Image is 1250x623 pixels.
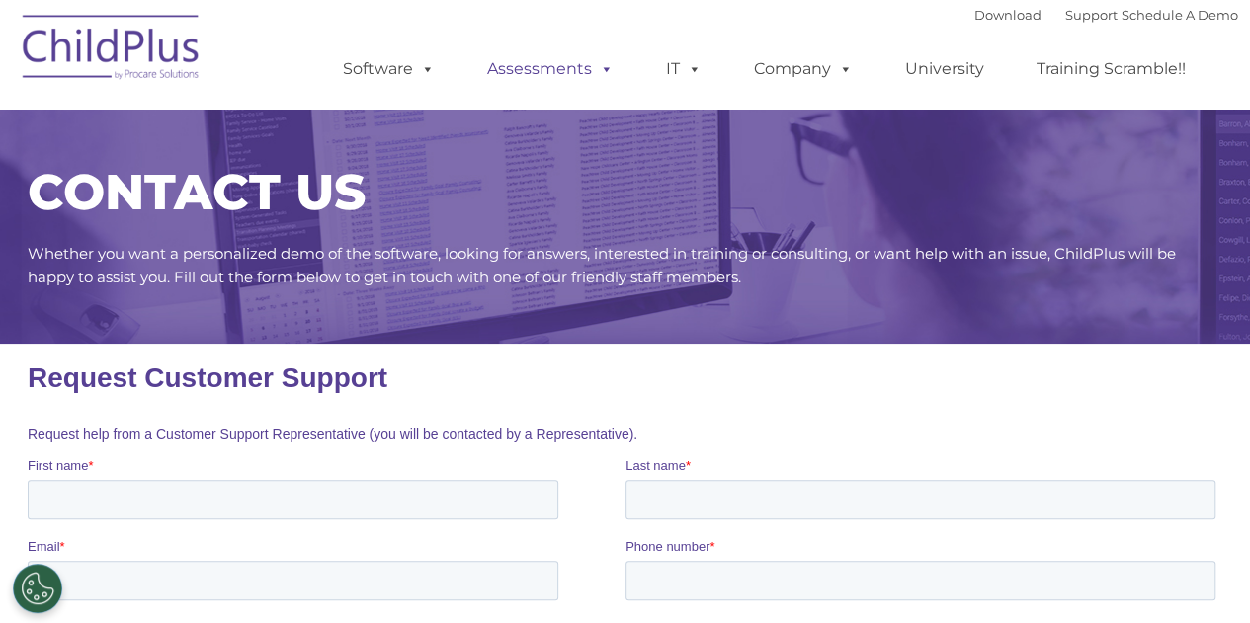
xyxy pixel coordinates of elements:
[646,49,721,89] a: IT
[598,115,658,129] span: Last name
[13,564,62,613] button: Cookies Settings
[974,7,1238,23] font: |
[1065,7,1118,23] a: Support
[974,7,1042,23] a: Download
[1122,7,1238,23] a: Schedule A Demo
[13,1,210,100] img: ChildPlus by Procare Solutions
[467,49,633,89] a: Assessments
[598,195,682,210] span: Phone number
[734,49,873,89] a: Company
[885,49,1004,89] a: University
[1017,49,1206,89] a: Training Scramble!!
[28,162,366,222] span: CONTACT US
[28,244,1176,286] span: Whether you want a personalized demo of the software, looking for answers, interested in training...
[323,49,455,89] a: Software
